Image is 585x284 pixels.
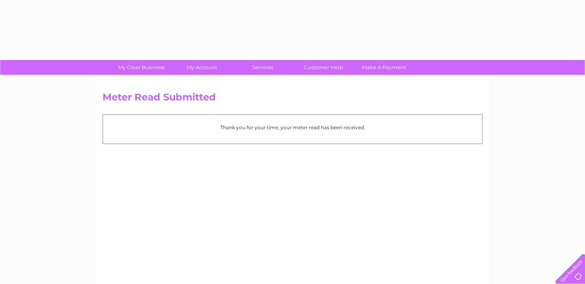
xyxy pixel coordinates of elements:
[107,124,478,131] p: Thank you for your time, your meter read has been received.
[230,60,296,75] a: Services
[103,92,482,107] h2: Meter Read Submitted
[291,60,356,75] a: Customer Help
[169,60,235,75] a: My Account
[351,60,417,75] a: Make A Payment
[109,60,174,75] a: My Clear Business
